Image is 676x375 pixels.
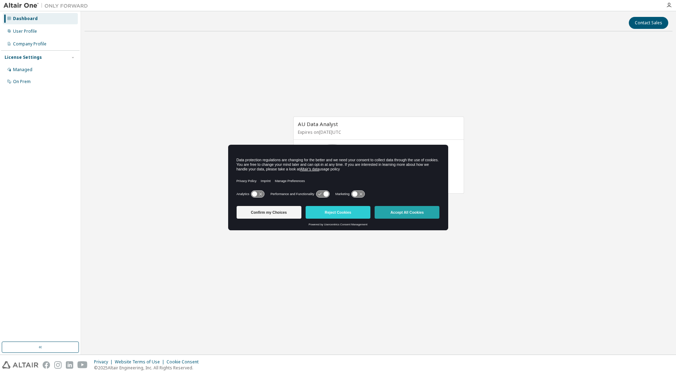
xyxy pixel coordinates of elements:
[13,29,37,34] div: User Profile
[298,129,458,135] p: Expires on [DATE] UTC
[94,359,115,365] div: Privacy
[13,79,31,85] div: On Prem
[2,361,38,369] img: altair_logo.svg
[115,359,167,365] div: Website Terms of Use
[13,16,38,21] div: Dashboard
[13,41,46,47] div: Company Profile
[54,361,62,369] img: instagram.svg
[5,55,42,60] div: License Settings
[94,365,203,371] p: © 2025 Altair Engineering, Inc. All Rights Reserved.
[629,17,668,29] button: Contact Sales
[13,67,32,73] div: Managed
[167,359,203,365] div: Cookie Consent
[77,361,88,369] img: youtube.svg
[4,2,92,9] img: Altair One
[66,361,73,369] img: linkedin.svg
[298,120,338,127] span: AU Data Analyst
[43,361,50,369] img: facebook.svg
